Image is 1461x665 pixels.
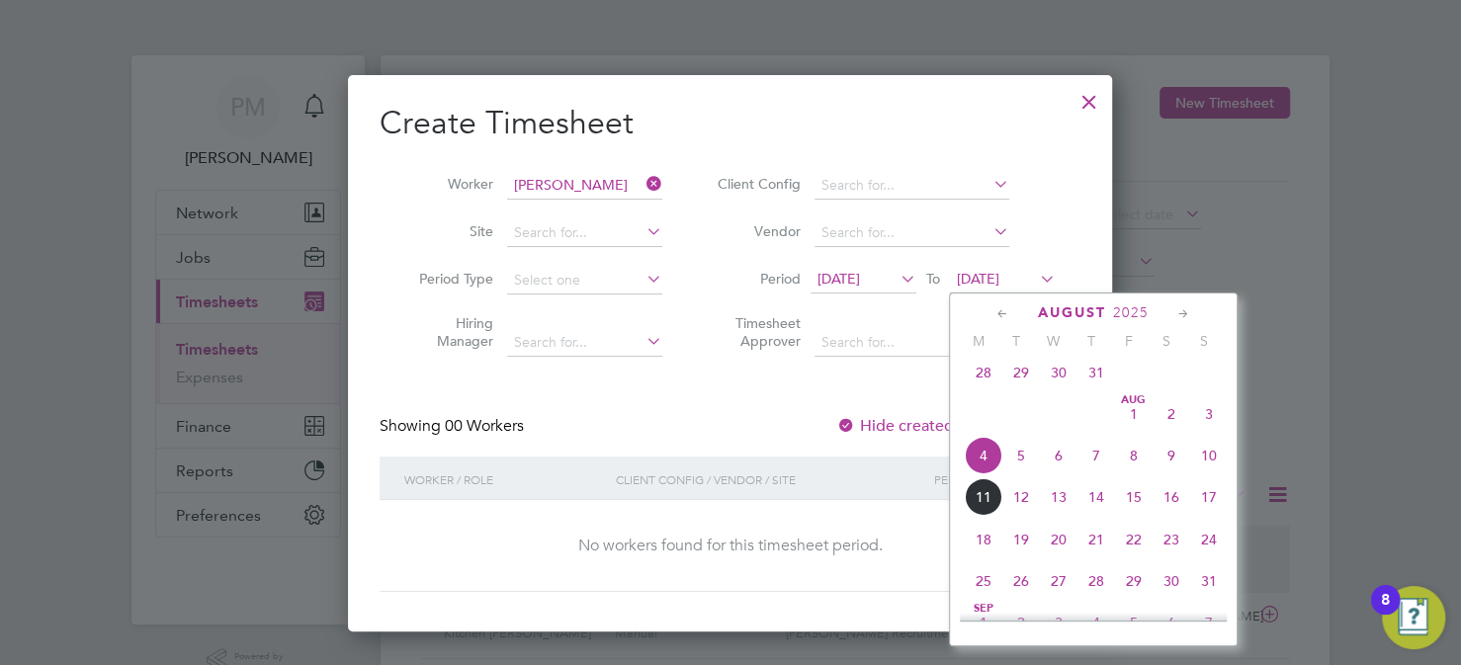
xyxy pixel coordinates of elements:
span: 29 [1115,562,1153,600]
span: 20 [1040,521,1077,558]
span: 5 [1115,604,1153,641]
span: 29 [1002,354,1040,391]
span: 13 [1040,478,1077,516]
span: 1 [965,604,1002,641]
span: S [1148,332,1185,350]
span: 19 [1002,521,1040,558]
span: M [960,332,997,350]
span: 2025 [1113,304,1149,321]
span: 22 [1115,521,1153,558]
span: 24 [1190,521,1228,558]
span: W [1035,332,1073,350]
span: Aug [1115,395,1153,405]
span: T [997,332,1035,350]
label: Timesheet Approver [712,314,801,350]
span: 6 [1040,437,1077,474]
label: Hiring Manager [404,314,493,350]
span: 31 [1077,354,1115,391]
span: [DATE] [957,270,999,288]
span: 23 [1153,521,1190,558]
span: 30 [1153,562,1190,600]
button: Open Resource Center, 8 new notifications [1382,586,1445,649]
label: Client Config [712,175,801,193]
span: 7 [1077,437,1115,474]
div: Client Config / Vendor / Site [611,457,928,502]
span: F [1110,332,1148,350]
span: 30 [1040,354,1077,391]
span: 31 [1190,562,1228,600]
span: 9 [1153,437,1190,474]
div: 8 [1381,600,1390,625]
input: Search for... [815,172,1009,200]
span: 12 [1002,478,1040,516]
span: 15 [1115,478,1153,516]
div: Showing [380,416,528,437]
span: 27 [1040,562,1077,600]
div: No workers found for this timesheet period. [399,536,1061,556]
span: [DATE] [817,270,860,288]
span: 11 [965,478,1002,516]
label: Period Type [404,270,493,288]
span: 3 [1190,395,1228,433]
span: T [1073,332,1110,350]
label: Vendor [712,222,801,240]
span: 17 [1190,478,1228,516]
span: 4 [1077,604,1115,641]
span: 4 [965,437,1002,474]
input: Search for... [507,219,662,247]
span: 21 [1077,521,1115,558]
span: 25 [965,562,1002,600]
label: Period [712,270,801,288]
span: 5 [1002,437,1040,474]
span: 2 [1153,395,1190,433]
span: 18 [965,521,1002,558]
span: 7 [1190,604,1228,641]
h2: Create Timesheet [380,103,1080,144]
span: Sep [965,604,1002,614]
span: To [920,266,946,291]
input: Search for... [507,172,662,200]
span: 14 [1077,478,1115,516]
span: 6 [1153,604,1190,641]
div: Worker / Role [399,457,611,502]
label: Site [404,222,493,240]
input: Search for... [815,219,1009,247]
span: 00 Workers [445,416,524,436]
span: 3 [1040,604,1077,641]
span: 2 [1002,604,1040,641]
input: Select one [507,267,662,294]
span: August [1038,304,1106,321]
span: 28 [1077,562,1115,600]
span: 10 [1190,437,1228,474]
span: 26 [1002,562,1040,600]
input: Search for... [507,329,662,357]
span: 8 [1115,437,1153,474]
label: Hide created timesheets [836,416,1037,436]
div: Period [928,457,1061,502]
span: S [1185,332,1223,350]
span: 16 [1153,478,1190,516]
span: 1 [1115,395,1153,433]
span: 28 [965,354,1002,391]
label: Worker [404,175,493,193]
input: Search for... [815,329,1009,357]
